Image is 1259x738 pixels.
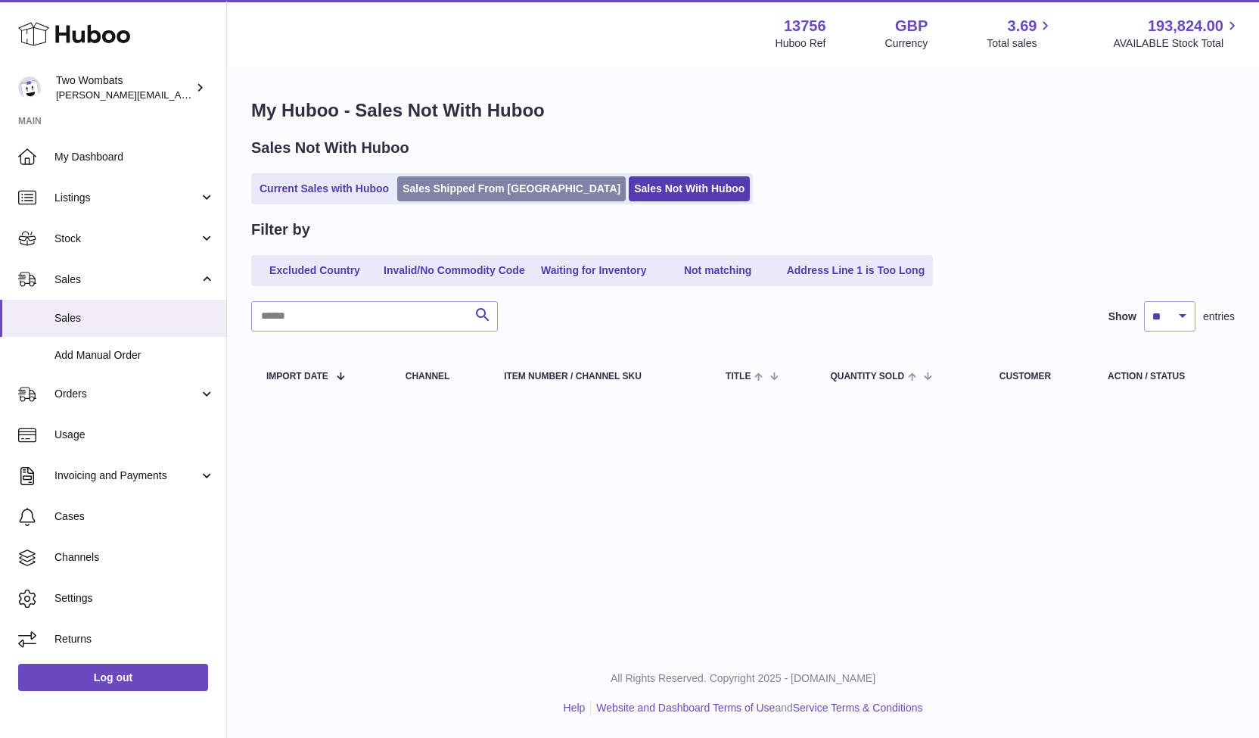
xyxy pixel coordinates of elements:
[830,372,904,381] span: Quantity Sold
[54,232,199,246] span: Stock
[378,258,530,283] a: Invalid/No Commodity Code
[54,550,215,565] span: Channels
[18,76,41,99] img: alan@twowombats.com
[1008,16,1037,36] span: 3.69
[629,176,750,201] a: Sales Not With Huboo
[54,469,199,483] span: Invoicing and Payments
[18,664,208,691] a: Log out
[793,702,923,714] a: Service Terms & Conditions
[56,89,303,101] span: [PERSON_NAME][EMAIL_ADDRESS][DOMAIN_NAME]
[1113,16,1241,51] a: 193,824.00 AVAILABLE Stock Total
[657,258,779,283] a: Not matching
[533,258,654,283] a: Waiting for Inventory
[987,16,1054,51] a: 3.69 Total sales
[999,372,1077,381] div: Customer
[251,138,409,158] h2: Sales Not With Huboo
[54,348,215,363] span: Add Manual Order
[254,176,394,201] a: Current Sales with Huboo
[987,36,1054,51] span: Total sales
[254,258,375,283] a: Excluded Country
[54,272,199,287] span: Sales
[784,16,826,36] strong: 13756
[54,591,215,606] span: Settings
[776,36,826,51] div: Huboo Ref
[54,191,199,205] span: Listings
[266,372,328,381] span: Import date
[1203,310,1235,324] span: entries
[591,701,922,715] li: and
[54,387,199,401] span: Orders
[564,702,586,714] a: Help
[406,372,474,381] div: Channel
[251,98,1235,123] h1: My Huboo - Sales Not With Huboo
[54,150,215,164] span: My Dashboard
[1108,372,1220,381] div: Action / Status
[54,428,215,442] span: Usage
[1148,16,1223,36] span: 193,824.00
[54,632,215,646] span: Returns
[397,176,626,201] a: Sales Shipped From [GEOGRAPHIC_DATA]
[504,372,695,381] div: Item Number / Channel SKU
[56,73,192,102] div: Two Wombats
[782,258,931,283] a: Address Line 1 is Too Long
[885,36,928,51] div: Currency
[895,16,928,36] strong: GBP
[54,509,215,524] span: Cases
[239,671,1247,686] p: All Rights Reserved. Copyright 2025 - [DOMAIN_NAME]
[596,702,775,714] a: Website and Dashboard Terms of Use
[1113,36,1241,51] span: AVAILABLE Stock Total
[251,220,310,240] h2: Filter by
[1108,310,1136,324] label: Show
[54,311,215,325] span: Sales
[726,372,751,381] span: Title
